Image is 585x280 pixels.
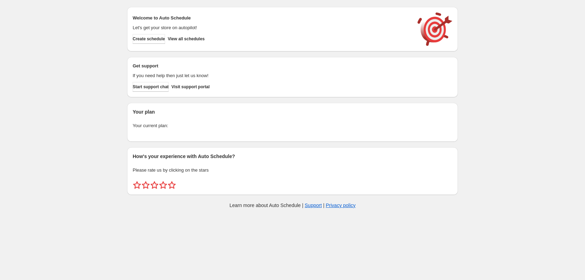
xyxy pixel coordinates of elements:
[229,202,356,209] p: Learn more about Auto Schedule | |
[133,153,452,160] h2: How's your experience with Auto Schedule?
[168,36,205,42] span: View all schedules
[305,203,322,208] a: Support
[133,34,165,44] button: Create schedule
[133,122,452,129] p: Your current plan:
[168,34,205,44] button: View all schedules
[133,72,411,79] p: If you need help then just let us know!
[171,84,210,90] span: Visit support portal
[133,108,452,115] h2: Your plan
[133,167,452,174] p: Please rate us by clicking on the stars
[133,24,411,31] p: Let's get your store on autopilot!
[133,84,169,90] span: Start support chat
[133,82,169,92] a: Start support chat
[133,63,411,69] h2: Get support
[326,203,356,208] a: Privacy policy
[133,15,411,22] h2: Welcome to Auto Schedule
[133,36,165,42] span: Create schedule
[171,82,210,92] a: Visit support portal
